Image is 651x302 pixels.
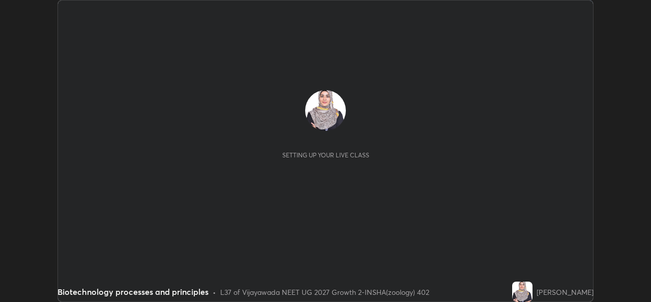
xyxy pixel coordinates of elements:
div: Setting up your live class [282,151,369,159]
img: 3c4f97c72e6748aabd04d9ef22bb8fc5.jpg [305,90,346,131]
div: • [213,287,216,297]
div: [PERSON_NAME] [537,287,594,297]
img: 3c4f97c72e6748aabd04d9ef22bb8fc5.jpg [512,282,532,302]
div: Biotechnology processes and principles [57,286,209,298]
div: L37 of Vijayawada NEET UG 2027 Growth 2-INSHA(zoology) 402 [220,287,429,297]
